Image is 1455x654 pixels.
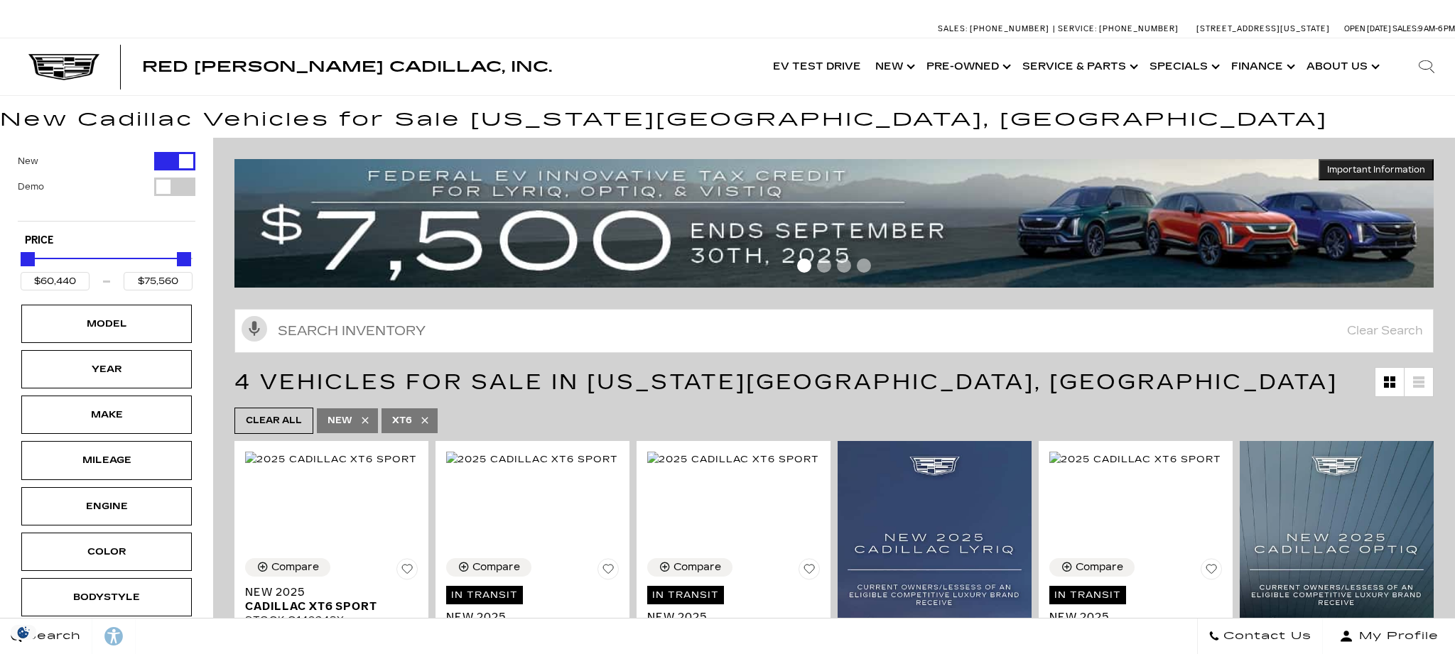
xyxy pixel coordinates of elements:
[1353,626,1439,646] span: My Profile
[21,396,192,434] div: MakeMake
[21,350,192,388] div: YearYear
[797,258,811,273] span: Go to slide 1
[1049,586,1126,604] span: In Transit
[71,498,142,514] div: Engine
[647,558,732,577] button: Compare Vehicle
[71,544,142,560] div: Color
[938,25,1053,33] a: Sales: [PHONE_NUMBER]
[1015,38,1142,95] a: Service & Parts
[245,585,407,599] span: New 2025
[1049,585,1222,638] a: In TransitNew 2025Cadillac XT6 Sport
[392,412,412,430] span: XT6
[142,58,552,75] span: Red [PERSON_NAME] Cadillac, Inc.
[938,24,968,33] span: Sales:
[124,272,193,290] input: Maximum
[868,38,919,95] a: New
[647,585,820,638] a: In TransitNew 2025Cadillac XT6 Sport
[1392,24,1418,33] span: Sales:
[21,272,90,290] input: Minimum
[446,610,608,624] span: New 2025
[970,24,1049,33] span: [PHONE_NUMBER]
[1319,159,1434,180] button: Important Information
[245,558,330,577] button: Compare Vehicle
[857,258,871,273] span: Go to slide 4
[446,586,523,604] span: In Transit
[71,407,142,423] div: Make
[18,152,195,221] div: Filter by Vehicle Type
[21,578,192,616] div: BodystyleBodystyle
[71,589,142,605] div: Bodystyle
[71,316,142,332] div: Model
[674,561,721,574] div: Compare
[25,234,188,247] h5: Price
[21,533,192,571] div: ColorColor
[1099,24,1179,33] span: [PHONE_NUMBER]
[21,487,192,525] div: EngineEngine
[245,585,418,614] a: New 2025Cadillac XT6 Sport
[21,252,35,266] div: Minimum Price
[597,558,619,585] button: Save Vehicle
[21,441,192,479] div: MileageMileage
[71,452,142,468] div: Mileage
[234,309,1434,353] input: Search Inventory
[1049,610,1211,624] span: New 2025
[647,452,819,467] img: 2025 Cadillac XT6 Sport
[1142,38,1224,95] a: Specials
[1201,558,1222,585] button: Save Vehicle
[234,159,1434,288] img: vrp-tax-ending-august-version
[1299,38,1384,95] a: About Us
[446,585,619,638] a: In TransitNew 2025Cadillac XT6 Sport
[1344,24,1391,33] span: Open [DATE]
[1049,452,1221,467] img: 2025 Cadillac XT6 Sport
[1049,558,1135,577] button: Compare Vehicle
[71,361,142,377] div: Year
[1197,618,1323,654] a: Contact Us
[21,305,192,343] div: ModelModel
[472,561,520,574] div: Compare
[142,60,552,74] a: Red [PERSON_NAME] Cadillac, Inc.
[647,586,724,604] span: In Transit
[28,54,99,81] img: Cadillac Dark Logo with Cadillac White Text
[837,258,851,273] span: Go to slide 3
[245,614,418,626] div: Stock : C149248X
[1076,561,1123,574] div: Compare
[7,625,40,640] section: Click to Open Cookie Consent Modal
[766,38,868,95] a: EV Test Drive
[396,558,418,585] button: Save Vehicle
[245,599,407,614] span: Cadillac XT6 Sport
[919,38,1015,95] a: Pre-Owned
[22,626,81,646] span: Search
[328,412,352,430] span: New
[1224,38,1299,95] a: Finance
[21,247,193,290] div: Price
[1418,24,1455,33] span: 9 AM-6 PM
[1327,164,1425,175] span: Important Information
[1053,25,1182,33] a: Service: [PHONE_NUMBER]
[245,452,417,467] img: 2025 Cadillac XT6 Sport
[242,316,267,342] svg: Click to toggle on voice search
[799,558,820,585] button: Save Vehicle
[1220,626,1311,646] span: Contact Us
[446,452,618,467] img: 2025 Cadillac XT6 Sport
[234,369,1338,395] span: 4 Vehicles for Sale in [US_STATE][GEOGRAPHIC_DATA], [GEOGRAPHIC_DATA]
[177,252,191,266] div: Maximum Price
[18,154,38,168] label: New
[817,258,831,273] span: Go to slide 2
[271,561,319,574] div: Compare
[446,558,531,577] button: Compare Vehicle
[18,180,44,194] label: Demo
[246,412,302,430] span: Clear All
[647,610,809,624] span: New 2025
[7,625,40,640] img: Opt-Out Icon
[1323,618,1455,654] button: Open user profile menu
[1058,24,1097,33] span: Service:
[1196,24,1330,33] a: [STREET_ADDRESS][US_STATE]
